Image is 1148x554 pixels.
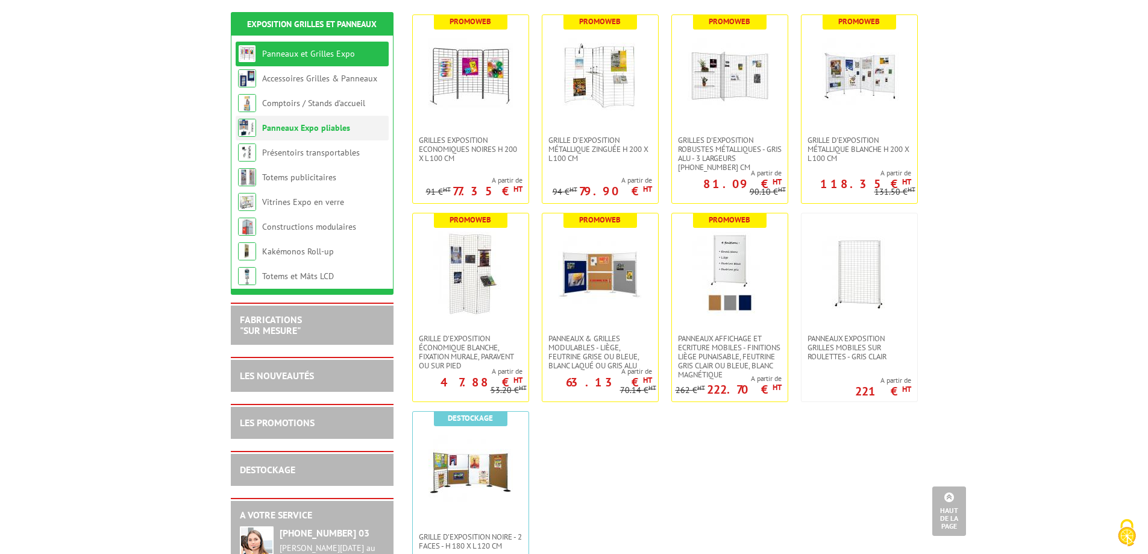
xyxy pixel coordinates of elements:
[428,33,513,118] img: Grilles Exposition Economiques Noires H 200 x L 100 cm
[426,175,522,185] span: A partir de
[491,386,527,395] p: 53.20 €
[676,386,705,395] p: 262 €
[773,382,782,392] sup: HT
[262,246,334,257] a: Kakémonos Roll-up
[672,136,788,172] a: Grilles d'exposition robustes métalliques - gris alu - 3 largeurs [PHONE_NUMBER] cm
[548,334,652,370] span: Panneaux & Grilles modulables - liège, feutrine grise ou bleue, blanc laqué ou gris alu
[247,19,377,30] a: Exposition Grilles et Panneaux
[262,172,336,183] a: Totems publicitaires
[519,383,527,392] sup: HT
[513,375,522,385] sup: HT
[419,334,522,370] span: Grille d'exposition économique blanche, fixation murale, paravent ou sur pied
[820,180,911,187] p: 118.35 €
[750,187,786,197] p: 90.10 €
[643,375,652,385] sup: HT
[707,386,782,393] p: 222.70 €
[688,231,772,316] img: Panneaux Affichage et Ecriture Mobiles - finitions liège punaisable, feutrine gris clair ou bleue...
[801,136,917,163] a: Grille d'exposition métallique blanche H 200 x L 100 cm
[238,242,256,260] img: Kakémonos Roll-up
[238,267,256,285] img: Totems et Mâts LCD
[238,45,256,63] img: Panneaux et Grilles Expo
[238,143,256,162] img: Présentoirs transportables
[801,168,911,178] span: A partir de
[262,147,360,158] a: Présentoirs transportables
[902,177,911,187] sup: HT
[817,231,902,316] img: Panneaux Exposition Grilles mobiles sur roulettes - gris clair
[672,334,788,379] a: Panneaux Affichage et Ecriture Mobiles - finitions liège punaisable, feutrine gris clair ou bleue...
[773,177,782,187] sup: HT
[553,187,577,197] p: 94 €
[902,384,911,394] sup: HT
[908,185,915,194] sup: HT
[643,184,652,194] sup: HT
[413,367,522,376] span: A partir de
[238,119,256,137] img: Panneaux Expo pliables
[569,185,577,194] sup: HT
[548,136,652,163] span: Grille d'exposition métallique Zinguée H 200 x L 100 cm
[450,215,491,225] b: Promoweb
[709,16,750,27] b: Promoweb
[678,136,782,172] span: Grilles d'exposition robustes métalliques - gris alu - 3 largeurs [PHONE_NUMBER] cm
[838,16,880,27] b: Promoweb
[672,168,782,178] span: A partir de
[450,16,491,27] b: Promoweb
[648,383,656,392] sup: HT
[453,187,522,195] p: 77.35 €
[240,510,384,521] h2: A votre service
[262,271,334,282] a: Totems et Mâts LCD
[238,69,256,87] img: Accessoires Grilles & Panneaux
[855,388,911,395] p: 221 €
[1106,513,1148,554] button: Cookies (fenêtre modale)
[280,527,369,539] strong: [PHONE_NUMBER] 03
[697,383,705,392] sup: HT
[413,532,529,550] a: Grille d'exposition noire - 2 faces - H 180 x L 120 cm
[428,231,513,316] img: Grille d'exposition économique blanche, fixation murale, paravent ou sur pied
[542,367,652,376] span: A partir de
[579,215,621,225] b: Promoweb
[262,122,350,133] a: Panneaux Expo pliables
[1112,518,1142,548] img: Cookies (fenêtre modale)
[808,334,911,361] span: Panneaux Exposition Grilles mobiles sur roulettes - gris clair
[238,218,256,236] img: Constructions modulaires
[426,187,451,197] p: 91 €
[262,48,355,59] a: Panneaux et Grilles Expo
[874,187,915,197] p: 131.50 €
[240,464,295,476] a: DESTOCKAGE
[817,33,902,118] img: Grille d'exposition métallique blanche H 200 x L 100 cm
[240,417,315,429] a: LES PROMOTIONS
[419,136,522,163] span: Grilles Exposition Economiques Noires H 200 x L 100 cm
[778,185,786,194] sup: HT
[419,532,522,550] span: Grille d'exposition noire - 2 faces - H 180 x L 120 cm
[441,379,522,386] p: 47.88 €
[240,313,302,336] a: FABRICATIONS"Sur Mesure"
[678,334,782,379] span: Panneaux Affichage et Ecriture Mobiles - finitions liège punaisable, feutrine gris clair ou bleue...
[558,231,642,316] img: Panneaux & Grilles modulables - liège, feutrine grise ou bleue, blanc laqué ou gris alu
[688,33,772,118] img: Grilles d'exposition robustes métalliques - gris alu - 3 largeurs 70-100-120 cm
[238,193,256,211] img: Vitrines Expo en verre
[443,185,451,194] sup: HT
[542,334,658,370] a: Panneaux & Grilles modulables - liège, feutrine grise ou bleue, blanc laqué ou gris alu
[238,94,256,112] img: Comptoirs / Stands d'accueil
[932,486,966,536] a: Haut de la page
[262,197,344,207] a: Vitrines Expo en verre
[579,187,652,195] p: 79.90 €
[709,215,750,225] b: Promoweb
[262,73,377,84] a: Accessoires Grilles & Panneaux
[240,370,314,382] a: LES NOUVEAUTÉS
[703,180,782,187] p: 81.09 €
[676,374,782,383] span: A partir de
[262,98,365,109] a: Comptoirs / Stands d'accueil
[558,33,642,118] img: Grille d'exposition métallique Zinguée H 200 x L 100 cm
[238,168,256,186] img: Totems publicitaires
[262,221,356,232] a: Constructions modulaires
[428,430,513,514] img: Grille d'exposition noire - 2 faces - H 180 x L 120 cm
[513,184,522,194] sup: HT
[413,334,529,370] a: Grille d'exposition économique blanche, fixation murale, paravent ou sur pied
[855,376,911,385] span: A partir de
[413,136,529,163] a: Grilles Exposition Economiques Noires H 200 x L 100 cm
[801,334,917,361] a: Panneaux Exposition Grilles mobiles sur roulettes - gris clair
[542,136,658,163] a: Grille d'exposition métallique Zinguée H 200 x L 100 cm
[579,16,621,27] b: Promoweb
[566,379,652,386] p: 63.13 €
[448,413,493,423] b: Destockage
